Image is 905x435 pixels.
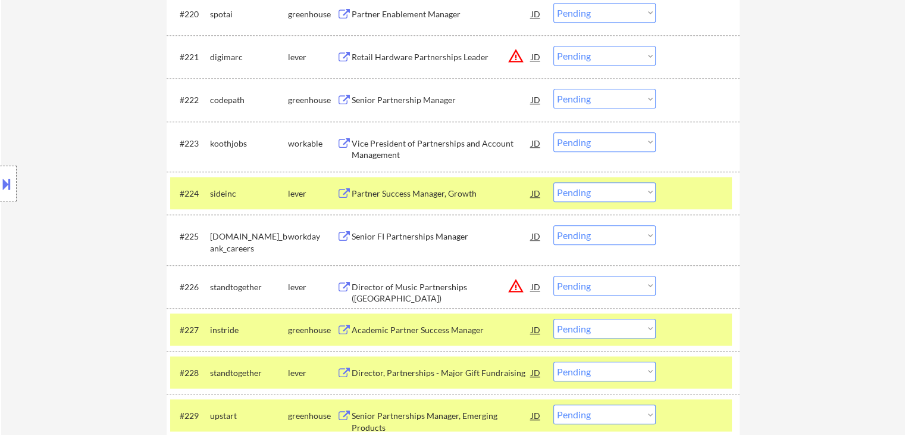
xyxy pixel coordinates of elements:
div: Retail Hardware Partnerships Leader [352,51,531,63]
div: Partner Enablement Manager [352,8,531,20]
div: JD [530,132,542,154]
div: JD [530,182,542,204]
div: Director, Partnerships - Major Gift Fundraising [352,367,531,379]
button: warning_amber [508,48,524,64]
div: Vice President of Partnerships and Account Management [352,138,531,161]
div: workday [288,231,337,243]
div: #229 [180,410,201,422]
div: #221 [180,51,201,63]
div: standtogether [210,367,288,379]
div: Partner Success Manager, Growth [352,188,531,200]
div: [DOMAIN_NAME]_bank_careers [210,231,288,254]
div: JD [530,405,542,426]
div: JD [530,319,542,340]
div: codepath [210,94,288,106]
div: lever [288,367,337,379]
button: warning_amber [508,278,524,294]
div: spotai [210,8,288,20]
div: Senior Partnership Manager [352,94,531,106]
div: JD [530,362,542,383]
div: Director of Music Partnerships ([GEOGRAPHIC_DATA]) [352,281,531,304]
div: Senior FI Partnerships Manager [352,231,531,243]
div: lever [288,188,337,200]
div: digimarc [210,51,288,63]
div: workable [288,138,337,150]
div: #228 [180,367,201,379]
div: Senior Partnerships Manager, Emerging Products [352,410,531,433]
div: greenhouse [288,410,337,422]
div: JD [530,89,542,110]
div: #227 [180,324,201,336]
div: #220 [180,8,201,20]
div: greenhouse [288,8,337,20]
div: standtogether [210,281,288,293]
div: JD [530,46,542,67]
div: greenhouse [288,94,337,106]
div: koothjobs [210,138,288,150]
div: lever [288,281,337,293]
div: JD [530,3,542,24]
div: greenhouse [288,324,337,336]
div: sideinc [210,188,288,200]
div: lever [288,51,337,63]
div: JD [530,276,542,297]
div: Academic Partner Success Manager [352,324,531,336]
div: upstart [210,410,288,422]
div: instride [210,324,288,336]
div: JD [530,225,542,247]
